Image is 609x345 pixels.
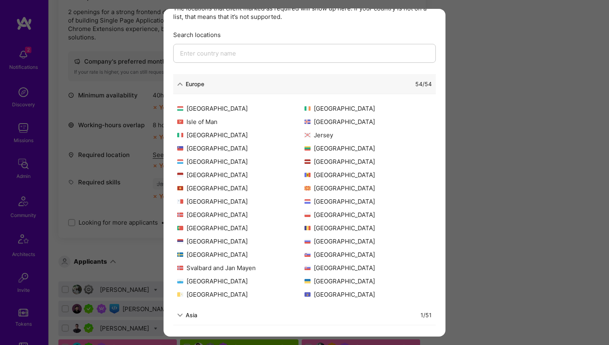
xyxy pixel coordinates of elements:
[304,146,311,151] img: Lithuania
[177,106,183,111] img: Hungary
[304,266,311,270] img: Slovakia
[304,277,432,285] div: [GEOGRAPHIC_DATA]
[177,250,304,259] div: [GEOGRAPHIC_DATA]
[177,171,304,179] div: [GEOGRAPHIC_DATA]
[415,80,432,88] div: 54 / 54
[304,211,432,219] div: [GEOGRAPHIC_DATA]
[177,120,183,124] img: Isle of Man
[304,159,311,164] img: Latvia
[177,197,304,206] div: [GEOGRAPHIC_DATA]
[177,144,304,153] div: [GEOGRAPHIC_DATA]
[177,213,183,217] img: Norway
[177,211,304,219] div: [GEOGRAPHIC_DATA]
[304,197,432,206] div: [GEOGRAPHIC_DATA]
[304,290,432,299] div: [GEOGRAPHIC_DATA]
[177,237,304,246] div: [GEOGRAPHIC_DATA]
[304,292,311,297] img: Kosovo
[177,81,183,87] i: icon ArrowDown
[304,106,311,111] img: Ireland
[177,157,304,166] div: [GEOGRAPHIC_DATA]
[177,266,183,270] img: Svalbard and Jan Mayen
[177,131,304,139] div: [GEOGRAPHIC_DATA]
[177,264,304,272] div: Svalbard and Jan Mayen
[304,252,311,257] img: Slovenia
[304,184,432,192] div: [GEOGRAPHIC_DATA]
[304,171,432,179] div: [GEOGRAPHIC_DATA]
[177,104,304,113] div: [GEOGRAPHIC_DATA]
[304,199,311,204] img: Netherlands
[177,186,183,190] img: Montenegro
[177,159,183,164] img: Luxembourg
[304,226,311,230] img: Romania
[304,144,432,153] div: [GEOGRAPHIC_DATA]
[304,264,432,272] div: [GEOGRAPHIC_DATA]
[186,80,204,88] div: Europe
[304,173,311,177] img: Moldova
[177,252,183,257] img: Sweden
[177,133,183,137] img: Italy
[177,184,304,192] div: [GEOGRAPHIC_DATA]
[177,290,304,299] div: [GEOGRAPHIC_DATA]
[304,279,311,283] img: Ukraine
[304,239,311,244] img: Russia
[173,31,436,39] div: Search locations
[304,186,311,190] img: North Macedonia
[177,312,183,318] i: icon ArrowDown
[177,239,183,244] img: Serbia
[304,120,311,124] img: Iceland
[304,104,432,113] div: [GEOGRAPHIC_DATA]
[304,250,432,259] div: [GEOGRAPHIC_DATA]
[164,8,445,336] div: modal
[177,146,183,151] img: Liechtenstein
[177,292,183,297] img: Vatican City
[177,224,304,232] div: [GEOGRAPHIC_DATA]
[177,279,183,283] img: San Marino
[177,226,183,230] img: Portugal
[304,224,432,232] div: [GEOGRAPHIC_DATA]
[304,131,432,139] div: Jersey
[420,311,432,319] div: 1 / 51
[304,213,311,217] img: Poland
[186,311,197,319] div: Asia
[173,44,436,63] input: Enter country name
[177,277,304,285] div: [GEOGRAPHIC_DATA]
[177,173,183,177] img: Monaco
[304,237,432,246] div: [GEOGRAPHIC_DATA]
[173,4,436,21] div: The locations that client marked as required will show up here. If your country is not on a list,...
[304,118,432,126] div: [GEOGRAPHIC_DATA]
[304,133,311,137] img: Jersey
[177,118,304,126] div: Isle of Man
[304,157,432,166] div: [GEOGRAPHIC_DATA]
[177,199,183,204] img: Malta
